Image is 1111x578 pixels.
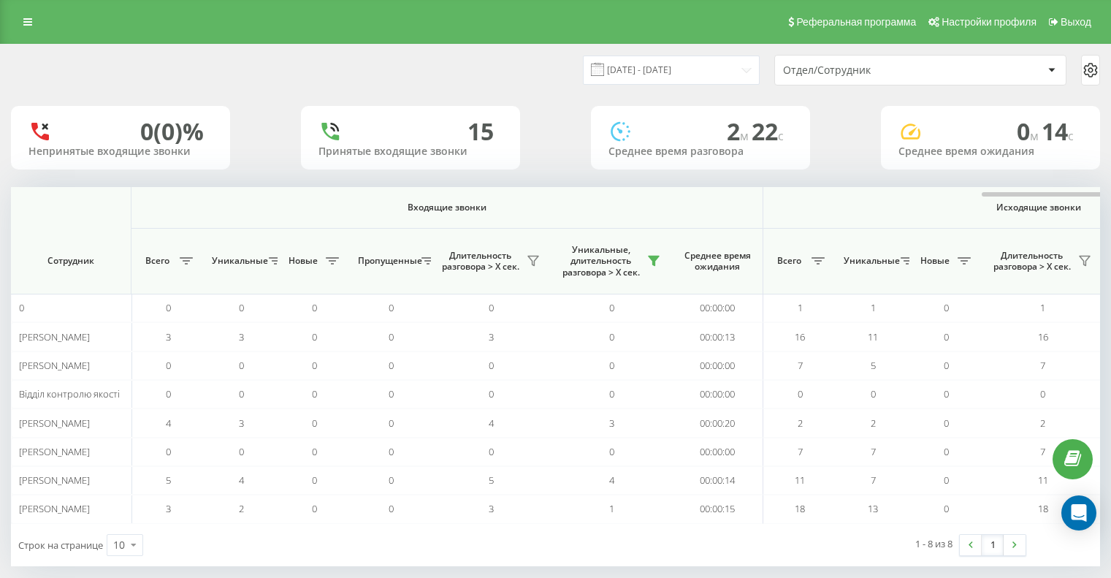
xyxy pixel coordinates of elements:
span: 11 [1038,474,1048,487]
td: 00:00:00 [672,294,763,322]
span: 5 [871,359,876,372]
span: 1 [609,502,614,515]
span: 0 [609,359,614,372]
span: Новые [285,255,321,267]
span: 0 [312,359,317,372]
span: [PERSON_NAME] [19,417,90,430]
span: Выход [1061,16,1091,28]
span: 0 [312,301,317,314]
span: 0 [944,502,949,515]
span: 0 [239,445,244,458]
span: 3 [166,502,171,515]
span: 0 [312,474,317,487]
td: 00:00:00 [672,380,763,408]
span: 0 [312,417,317,430]
span: 5 [166,474,171,487]
span: 4 [166,417,171,430]
span: 3 [239,330,244,343]
span: Пропущенные [358,255,417,267]
span: Входящие звонки [169,202,725,213]
span: 2 [798,417,803,430]
span: 0 [239,387,244,400]
span: Строк на странице [18,539,103,552]
span: [PERSON_NAME] [19,474,90,487]
span: 0 [489,445,494,458]
span: 0 [389,330,394,343]
span: 0 [944,445,949,458]
span: 22 [752,115,784,147]
span: 0 [166,359,171,372]
span: [PERSON_NAME] [19,445,90,458]
span: 5 [489,474,494,487]
td: 00:00:00 [672,351,763,380]
span: [PERSON_NAME] [19,359,90,372]
div: Среднее время разговора [608,145,793,158]
span: 0 [389,301,394,314]
div: Среднее время ожидания [898,145,1083,158]
span: 0 [19,301,24,314]
td: 00:00:14 [672,466,763,495]
span: 7 [871,474,876,487]
span: 0 [312,502,317,515]
div: 1 - 8 из 8 [915,536,952,551]
span: 0 [1017,115,1042,147]
span: 0 [389,359,394,372]
span: 7 [871,445,876,458]
span: 0 [489,359,494,372]
span: 0 [944,474,949,487]
span: 0 [312,387,317,400]
span: 14 [1042,115,1074,147]
span: 1 [798,301,803,314]
span: 11 [868,330,878,343]
td: 00:00:00 [672,438,763,466]
span: 18 [795,502,805,515]
span: 0 [798,387,803,400]
span: 0 [609,387,614,400]
span: 0 [166,445,171,458]
span: Сотрудник [23,255,118,267]
span: 2 [239,502,244,515]
span: м [740,128,752,144]
span: 0 [312,445,317,458]
span: 0 [166,301,171,314]
span: 0 [489,301,494,314]
span: 0 [389,417,394,430]
span: 1 [871,301,876,314]
span: 0 [389,474,394,487]
div: Отдел/Сотрудник [783,64,958,77]
span: 16 [795,330,805,343]
td: 00:00:15 [672,495,763,523]
span: [PERSON_NAME] [19,330,90,343]
span: 0 [239,359,244,372]
span: 2 [871,417,876,430]
td: 00:00:20 [672,408,763,437]
span: Відділ контролю якості [19,387,120,400]
span: Уникальные, длительность разговора > Х сек. [559,244,643,278]
span: 0 [944,387,949,400]
span: 3 [489,502,494,515]
span: 0 [609,445,614,458]
span: 4 [609,474,614,487]
span: 0 [944,417,949,430]
span: 11 [795,474,805,487]
td: 00:00:13 [672,322,763,351]
span: 4 [239,474,244,487]
div: 10 [113,538,125,552]
span: Длительность разговора > Х сек. [438,250,522,273]
span: 3 [489,330,494,343]
span: 7 [1040,445,1045,458]
span: 0 [609,330,614,343]
span: Реферальная программа [796,16,916,28]
span: 3 [609,417,614,430]
a: 1 [982,535,1004,555]
div: 15 [467,118,494,145]
span: 0 [389,445,394,458]
span: c [778,128,784,144]
span: Настройки профиля [942,16,1036,28]
span: 0 [609,301,614,314]
span: Уникальные [212,255,264,267]
span: 7 [798,445,803,458]
span: 0 [871,387,876,400]
span: Новые [917,255,953,267]
span: 0 [239,301,244,314]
